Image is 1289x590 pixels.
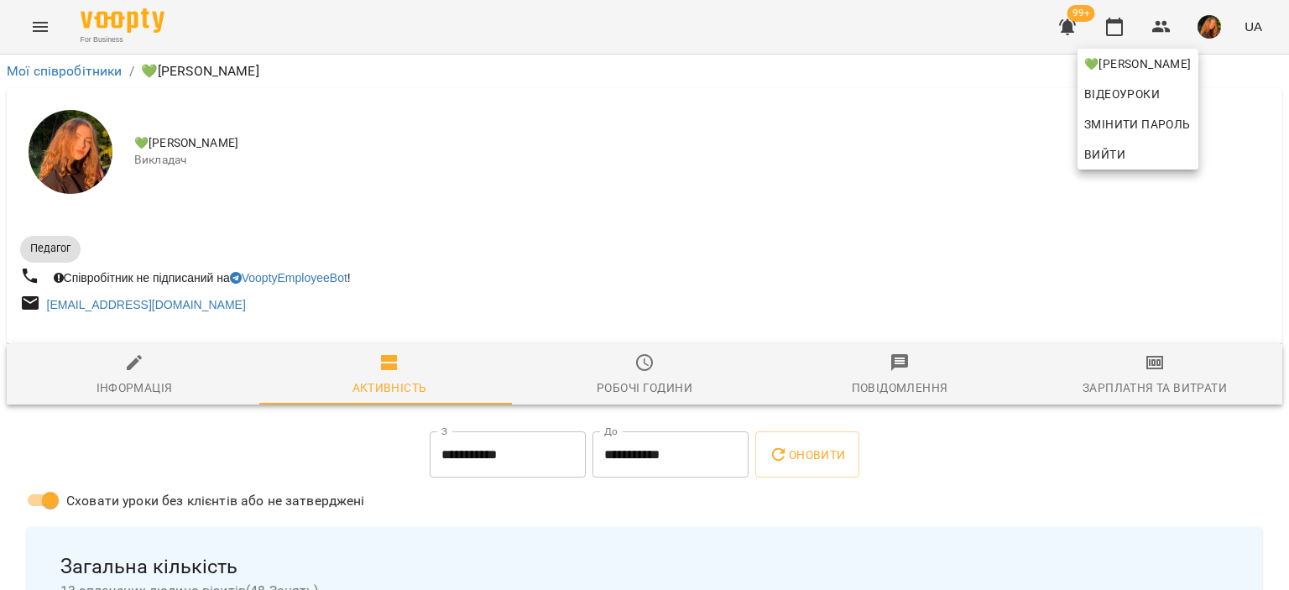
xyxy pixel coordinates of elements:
[1078,79,1166,109] a: Відеоуроки
[1078,109,1198,139] a: Змінити пароль
[1078,139,1198,170] button: Вийти
[1078,49,1198,79] a: 💚[PERSON_NAME]
[1084,144,1125,164] span: Вийти
[1084,114,1192,134] span: Змінити пароль
[1084,84,1160,104] span: Відеоуроки
[1084,54,1192,74] span: 💚[PERSON_NAME]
